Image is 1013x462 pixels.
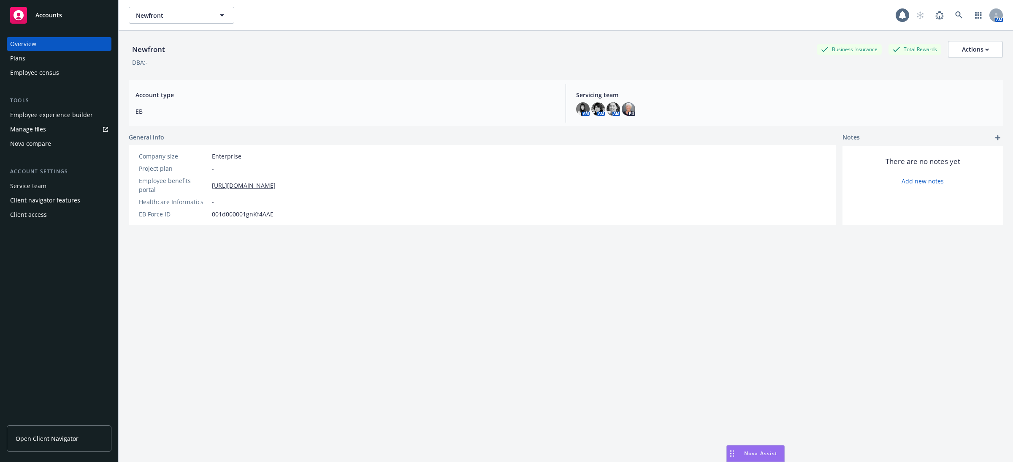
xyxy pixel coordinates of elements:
div: Company size [139,152,209,161]
div: EB Force ID [139,210,209,219]
button: Actions [948,41,1003,58]
a: Employee experience builder [7,108,111,122]
button: Nova Assist [726,445,785,462]
div: Newfront [129,44,168,55]
a: Add new notes [902,177,944,186]
span: Nova Assist [744,450,777,457]
a: add [993,133,1003,143]
span: Newfront [136,11,209,20]
div: Service team [10,179,46,193]
div: Healthcare Informatics [139,197,209,206]
div: Tools [7,96,111,105]
a: Search [951,7,967,24]
span: EB [135,107,555,116]
span: Accounts [35,12,62,19]
span: Open Client Navigator [16,434,79,443]
div: Employee benefits portal [139,176,209,194]
div: Account settings [7,167,111,176]
div: DBA: - [132,58,148,67]
span: Servicing team [576,90,996,99]
a: Start snowing [912,7,929,24]
div: Drag to move [727,446,737,462]
a: Plans [7,52,111,65]
img: photo [591,102,605,116]
a: Accounts [7,3,111,27]
span: - [212,164,214,173]
a: Service team [7,179,111,193]
div: Manage files [10,123,46,136]
a: Client navigator features [7,194,111,207]
div: Plans [10,52,25,65]
a: Report a Bug [931,7,948,24]
button: Newfront [129,7,234,24]
div: Client navigator features [10,194,80,207]
div: Nova compare [10,137,51,150]
div: Overview [10,37,36,51]
a: Employee census [7,66,111,79]
a: Manage files [7,123,111,136]
img: photo [607,102,620,116]
img: photo [576,102,590,116]
a: Switch app [970,7,987,24]
div: Employee census [10,66,59,79]
img: photo [622,102,635,116]
span: General info [129,133,164,142]
span: Account type [135,90,555,99]
div: Employee experience builder [10,108,93,122]
span: Enterprise [212,152,241,161]
div: Total Rewards [888,44,941,55]
div: Actions [962,41,989,57]
div: Business Insurance [817,44,882,55]
span: Notes [842,133,860,143]
a: [URL][DOMAIN_NAME] [212,181,276,190]
div: Client access [10,208,47,221]
a: Nova compare [7,137,111,150]
div: Project plan [139,164,209,173]
a: Client access [7,208,111,221]
span: 001d000001gnKf4AAE [212,210,274,219]
a: Overview [7,37,111,51]
span: There are no notes yet [886,156,960,167]
span: - [212,197,214,206]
